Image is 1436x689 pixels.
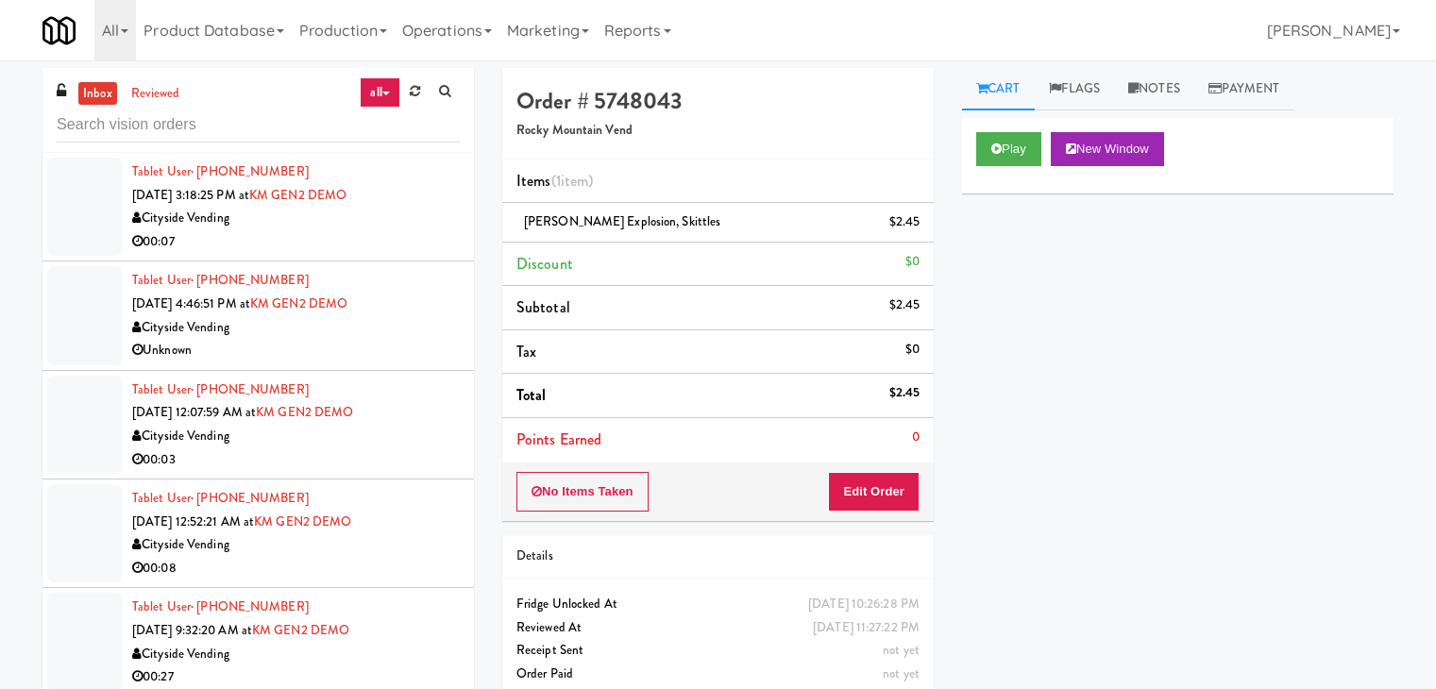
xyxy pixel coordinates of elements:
[42,479,474,588] li: Tablet User· [PHONE_NUMBER][DATE] 12:52:21 AM atKM GEN2 DEMOCityside Vending00:08
[191,597,309,615] span: · [PHONE_NUMBER]
[132,207,460,230] div: Cityside Vending
[42,153,474,261] li: Tablet User· [PHONE_NUMBER][DATE] 3:18:25 PM atKM GEN2 DEMOCityside Vending00:07
[883,641,920,659] span: not yet
[132,643,460,666] div: Cityside Vending
[191,380,309,398] span: · [PHONE_NUMBER]
[132,271,309,289] a: Tablet User· [PHONE_NUMBER]
[561,170,588,192] ng-pluralize: item
[360,77,399,108] a: all
[132,403,256,421] span: [DATE] 12:07:59 AM at
[551,170,594,192] span: (1 )
[905,338,920,361] div: $0
[516,639,920,663] div: Receipt Sent
[132,557,460,580] div: 00:08
[132,621,252,639] span: [DATE] 9:32:20 AM at
[808,593,920,616] div: [DATE] 10:26:28 PM
[191,271,309,289] span: · [PHONE_NUMBER]
[889,294,921,317] div: $2.45
[905,250,920,274] div: $0
[249,186,346,204] a: KM GEN2 DEMO
[524,212,720,230] span: [PERSON_NAME] Explosion, Skittles
[132,230,460,254] div: 00:07
[250,294,347,312] a: KM GEN2 DEMO
[1035,68,1115,110] a: Flags
[132,380,309,398] a: Tablet User· [PHONE_NUMBER]
[132,162,309,180] a: Tablet User· [PHONE_NUMBER]
[132,665,460,689] div: 00:27
[516,296,570,318] span: Subtotal
[516,663,920,686] div: Order Paid
[132,513,254,530] span: [DATE] 12:52:21 AM at
[132,489,309,507] a: Tablet User· [PHONE_NUMBER]
[132,448,460,472] div: 00:03
[132,597,309,615] a: Tablet User· [PHONE_NUMBER]
[516,545,920,568] div: Details
[132,339,460,362] div: Unknown
[516,253,573,275] span: Discount
[976,132,1041,166] button: Play
[516,170,593,192] span: Items
[912,426,920,449] div: 0
[132,533,460,557] div: Cityside Vending
[1194,68,1294,110] a: Payment
[42,261,474,370] li: Tablet User· [PHONE_NUMBER][DATE] 4:46:51 PM atKM GEN2 DEMOCityside VendingUnknown
[516,124,920,138] h5: Rocky Mountain Vend
[57,108,460,143] input: Search vision orders
[889,210,921,234] div: $2.45
[516,593,920,616] div: Fridge Unlocked At
[883,664,920,682] span: not yet
[191,162,309,180] span: · [PHONE_NUMBER]
[132,294,250,312] span: [DATE] 4:46:51 PM at
[191,489,309,507] span: · [PHONE_NUMBER]
[1051,132,1164,166] button: New Window
[132,186,249,204] span: [DATE] 3:18:25 PM at
[42,371,474,479] li: Tablet User· [PHONE_NUMBER][DATE] 12:07:59 AM atKM GEN2 DEMOCityside Vending00:03
[78,82,117,106] a: inbox
[1114,68,1194,110] a: Notes
[516,89,920,113] h4: Order # 5748043
[132,316,460,340] div: Cityside Vending
[516,616,920,640] div: Reviewed At
[42,14,76,47] img: Micromart
[127,82,185,106] a: reviewed
[516,472,649,512] button: No Items Taken
[252,621,349,639] a: KM GEN2 DEMO
[516,341,536,362] span: Tax
[828,472,920,512] button: Edit Order
[516,384,547,406] span: Total
[889,381,921,405] div: $2.45
[813,616,920,640] div: [DATE] 11:27:22 PM
[256,403,353,421] a: KM GEN2 DEMO
[962,68,1035,110] a: Cart
[132,425,460,448] div: Cityside Vending
[516,429,601,450] span: Points Earned
[254,513,351,530] a: KM GEN2 DEMO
